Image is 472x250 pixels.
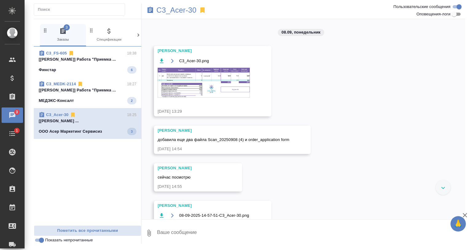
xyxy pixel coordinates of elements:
a: C3_FS-605 [46,51,67,55]
button: Скачать [158,57,165,65]
span: Спецификации [88,27,130,42]
span: 2 [127,98,136,104]
span: 1 [12,127,22,134]
span: C3_Acer-30.png [179,58,209,64]
p: [[PERSON_NAME]] Работа "Приемка ... [39,87,136,93]
span: 3 [64,24,70,30]
span: 3 [12,109,22,115]
p: ООО Асер Маркетинг Сервисиз [39,128,102,135]
span: 🙏 [453,217,463,230]
p: 18:38 [127,50,136,56]
p: [[PERSON_NAME]] Работа "Приемка ... [39,56,136,62]
a: C3_Acer-30 [46,112,69,117]
p: МЕДЭКС-Консалт [39,98,74,104]
div: [PERSON_NAME] [158,165,221,171]
a: 1 [2,126,23,141]
svg: Зажми и перетащи, чтобы поменять порядок вкладок [135,27,140,33]
span: 3 [127,128,136,135]
button: Открыть на драйве [168,212,176,220]
button: Открыть на драйве [168,57,176,65]
svg: Зажми и перетащи, чтобы поменять порядок вкладок [88,27,94,33]
svg: Зажми и перетащи, чтобы поменять порядок вкладок [42,27,48,33]
div: [PERSON_NAME] [158,127,289,134]
img: C3_Acer-30.png [158,68,250,98]
div: C3_Acer-3018:25[[PERSON_NAME] ...ООО Асер Маркетинг Сервисиз3 [34,108,141,139]
svg: Отписаться [77,81,83,87]
span: Пользовательские сообщения [393,4,450,10]
span: Заказы [42,27,84,42]
p: 18:27 [127,81,136,87]
a: 3 [2,107,23,123]
a: C3_MEDK-2114 [46,82,76,86]
span: Показать непрочитанные [45,237,93,243]
button: Пометить все прочитанными [34,225,141,236]
p: 08.09, понедельник [281,29,321,35]
div: [DATE] 14:55 [158,183,221,190]
div: C3_FS-60518:38[[PERSON_NAME]] Работа "Приемка ...Финстар6 [34,46,141,77]
svg: Отписаться [68,50,74,56]
div: C3_MEDK-211418:27[[PERSON_NAME]] Работа "Приемка ...МЕДЭКС-Консалт2 [34,77,141,108]
input: Поиск [38,5,125,14]
span: Оповещения-логи [416,11,450,17]
div: [DATE] 13:29 [158,108,250,115]
span: Клиенты [135,27,176,42]
p: [[PERSON_NAME] ... [39,118,136,124]
span: сейчас посмотрю [158,175,191,179]
svg: Отписаться [70,112,76,118]
p: Финстар [39,67,56,73]
div: [PERSON_NAME] [158,48,250,54]
button: Скачать [158,212,165,220]
span: 08-09-2025-14-57-51-C3_Acer-30.png [179,212,249,219]
button: 🙏 [450,216,466,232]
span: добавила еще два файла Scan_20250908 (4) и order_application form [158,137,289,142]
span: Пометить все прочитанными [37,227,138,234]
span: 6 [127,67,136,73]
div: [DATE] 14:54 [158,146,289,152]
p: 18:25 [127,112,136,118]
a: C3_Acer-30 [156,7,196,13]
div: [PERSON_NAME] [158,203,250,209]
